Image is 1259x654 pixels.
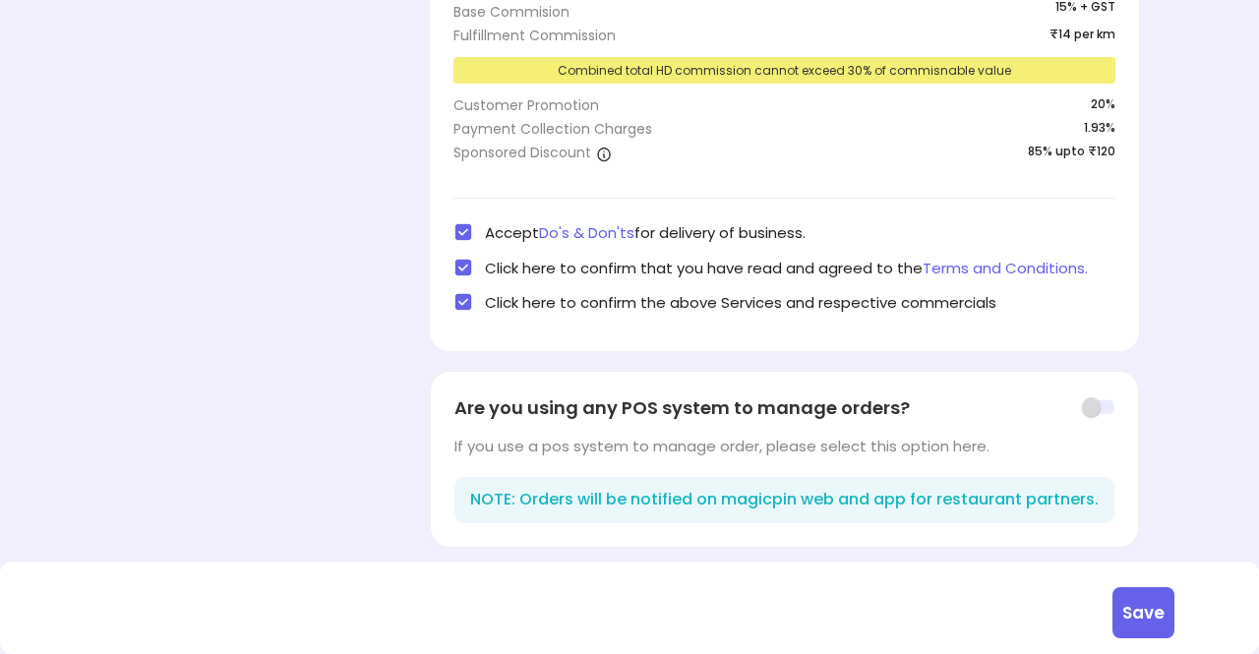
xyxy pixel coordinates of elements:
div: Sponsored Discount [453,143,612,162]
img: check [453,292,473,312]
div: Customer Promotion [453,95,599,115]
span: Are you using any POS system to manage orders? [454,395,910,421]
div: Combined total HD commission cannot exceed 30% of commisnable value [453,57,1115,84]
button: Save [1112,587,1174,638]
img: toggle [1081,396,1114,418]
div: Fulfillment Commission [453,26,616,45]
div: If you use a pos system to manage order, please select this option here. [454,436,1114,456]
img: a1isth1TvIaw5-r4PTQNnx6qH7hW1RKYA7fi6THaHSkdiamaZazZcPW6JbVsfR8_gv9BzWgcW1PiHueWjVd6jXxw-cSlbelae... [596,146,612,161]
span: 1.93% [1084,119,1115,143]
span: ₹14 per km [1049,26,1115,45]
span: Click here to confirm that you have read and agreed to the [485,258,1088,278]
div: Base Commision [453,2,570,22]
span: 85% upto ₹120 [1028,143,1115,166]
span: Do's & Don'ts [539,222,634,243]
img: check [453,222,473,242]
span: Accept for delivery of business. [485,222,806,243]
img: check [453,258,473,277]
span: Click here to confirm the above Services and respective commercials [485,292,996,313]
span: 20 % [1091,95,1115,115]
div: Payment Collection Charges [453,119,652,139]
span: Terms and Conditions. [923,258,1088,278]
div: NOTE: Orders will be notified on magicpin web and app for restaurant partners. [454,477,1114,523]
